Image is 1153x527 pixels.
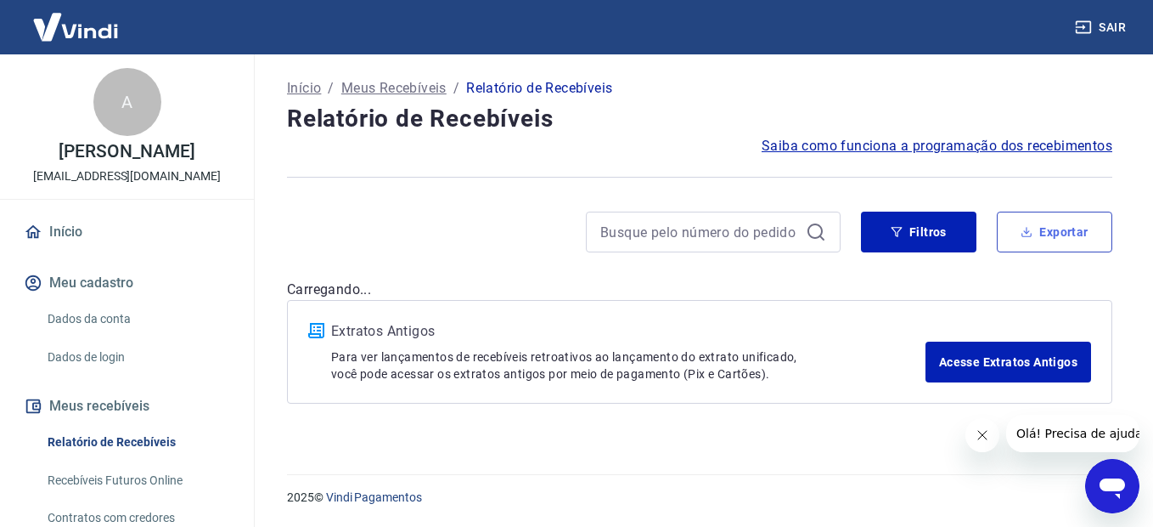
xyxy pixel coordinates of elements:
iframe: Message from company [1006,415,1139,452]
button: Exportar [997,212,1112,252]
a: Meus Recebíveis [341,78,447,99]
a: Início [20,213,233,251]
p: / [328,78,334,99]
a: Relatório de Recebíveis [41,425,233,460]
button: Meus recebíveis [20,388,233,425]
a: Saiba como funciona a programação dos recebimentos [762,136,1112,156]
p: Para ver lançamentos de recebíveis retroativos ao lançamento do extrato unificado, você pode aces... [331,348,925,382]
a: Recebíveis Futuros Online [41,463,233,498]
button: Sair [1071,12,1133,43]
p: Relatório de Recebíveis [466,78,612,99]
p: Carregando... [287,280,1112,300]
a: Início [287,78,321,99]
p: 2025 © [287,489,1112,507]
h4: Relatório de Recebíveis [287,102,1112,136]
img: Vindi [20,1,131,53]
a: Acesse Extratos Antigos [925,342,1091,382]
p: [EMAIL_ADDRESS][DOMAIN_NAME] [33,167,221,185]
a: Dados de login [41,340,233,375]
p: [PERSON_NAME] [59,143,194,161]
button: Meu cadastro [20,264,233,302]
div: A [93,68,161,136]
iframe: Button to launch messaging window [1085,459,1139,513]
img: ícone [308,323,324,338]
a: Vindi Pagamentos [326,490,422,504]
a: Dados da conta [41,302,233,337]
button: Filtros [861,212,976,252]
input: Busque pelo número do pedido [600,219,799,245]
span: Olá! Precisa de ajuda? [10,12,143,25]
p: Extratos Antigos [331,321,925,342]
p: / [453,78,459,99]
iframe: Close message [965,418,999,452]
